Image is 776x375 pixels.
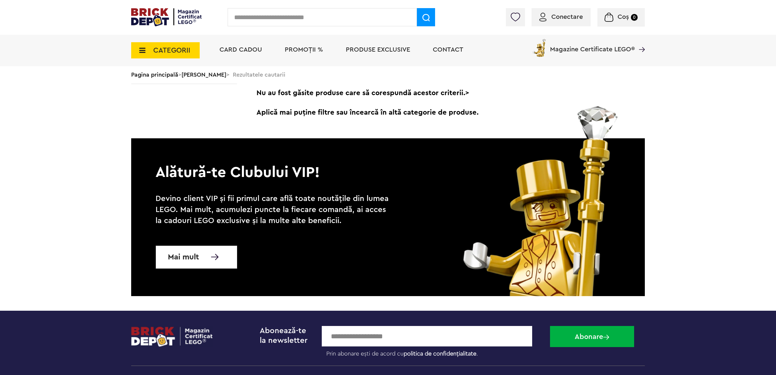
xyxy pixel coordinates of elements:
img: vip_page_image [451,106,635,296]
a: Mai mult [156,245,237,269]
span: CATEGORII [153,47,190,54]
p: Devino client VIP și fii primul care află toate noutățile din lumea LEGO. Mai mult, acumulezi pun... [156,193,393,226]
span: Conectare [551,14,583,20]
a: PROMOȚII % [285,46,323,53]
img: Mai multe informatii [211,254,219,260]
a: Contact [433,46,463,53]
span: Nu au fost găsite produse care să corespundă acestor criterii.> [251,83,645,103]
a: Card Cadou [219,46,262,53]
a: politica de confidențialitate [404,351,476,356]
span: Coș [618,14,629,20]
label: Prin abonare ești de acord cu . [322,346,545,357]
p: Alătură-te Clubului VIP! [131,138,645,182]
span: Mai mult [168,254,199,260]
img: Abonare [603,335,609,340]
span: Abonează-te la newsletter [260,327,307,344]
img: footerlogo [131,326,213,347]
button: Abonare [550,326,634,347]
a: Produse exclusive [346,46,410,53]
span: Aplică mai puține filtre sau încearcă în altă categorie de produse. [251,103,645,122]
span: Magazine Certificate LEGO® [550,38,635,53]
a: Conectare [539,14,583,20]
div: > > Rezultatele cautarii [131,66,645,83]
small: 0 [631,14,638,21]
a: Pagina principală [131,72,178,78]
a: Magazine Certificate LEGO® [635,38,645,44]
a: [PERSON_NAME] [181,72,226,78]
